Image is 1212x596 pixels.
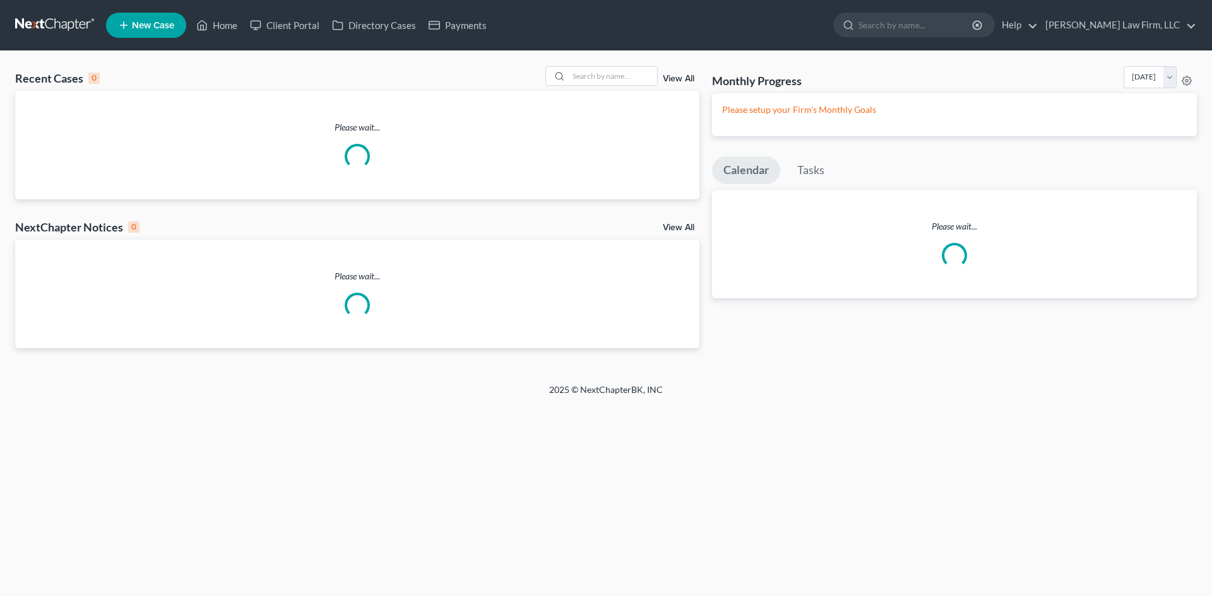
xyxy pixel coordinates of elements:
[244,14,326,37] a: Client Portal
[422,14,493,37] a: Payments
[712,156,780,184] a: Calendar
[132,21,174,30] span: New Case
[15,71,100,86] div: Recent Cases
[663,74,694,83] a: View All
[1039,14,1196,37] a: [PERSON_NAME] Law Firm, LLC
[88,73,100,84] div: 0
[663,223,694,232] a: View All
[326,14,422,37] a: Directory Cases
[712,73,802,88] h3: Monthly Progress
[712,220,1197,233] p: Please wait...
[858,13,974,37] input: Search by name...
[569,67,657,85] input: Search by name...
[15,121,699,134] p: Please wait...
[995,14,1038,37] a: Help
[246,383,966,406] div: 2025 © NextChapterBK, INC
[722,103,1187,116] p: Please setup your Firm's Monthly Goals
[128,221,140,233] div: 0
[15,219,140,235] div: NextChapter Notices
[15,270,699,283] p: Please wait...
[786,156,836,184] a: Tasks
[190,14,244,37] a: Home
